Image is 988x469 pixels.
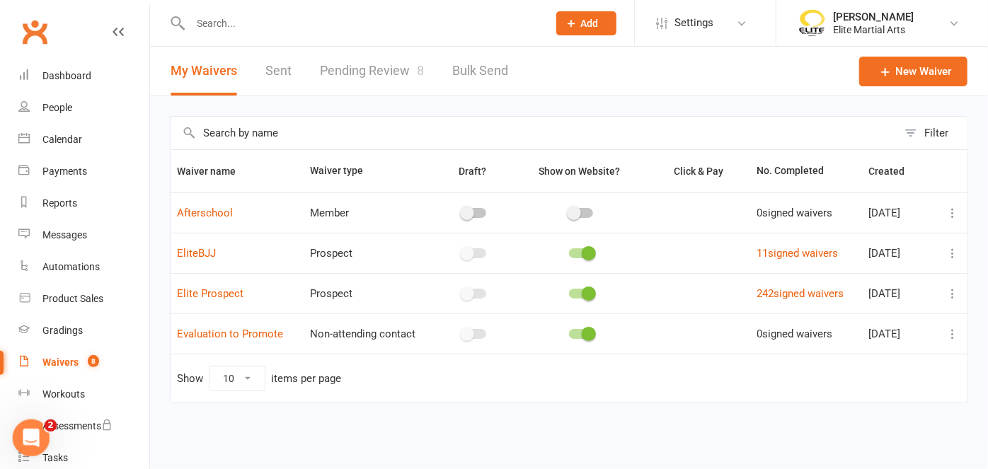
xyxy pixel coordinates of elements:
input: Search... [186,13,538,33]
span: 8 [88,355,99,367]
span: Add [581,18,599,29]
span: Created [868,166,920,177]
a: Bulk Send [452,47,508,95]
img: thumb_image1508806937.png [798,9,826,37]
a: Afterschool [177,207,233,219]
a: EliteBJJ [177,247,216,260]
a: Messages [18,219,149,251]
th: Waiver type [304,150,436,192]
div: Workouts [42,388,85,400]
div: Show [177,366,341,391]
td: [DATE] [862,313,934,354]
span: Waiver name [177,166,251,177]
th: No. Completed [751,150,863,192]
div: Reports [42,197,77,209]
td: [DATE] [862,233,934,273]
button: Waiver name [177,163,251,180]
div: Gradings [42,325,83,336]
a: Reports [18,187,149,219]
span: Draft? [459,166,486,177]
button: Add [556,11,616,35]
a: Payments [18,156,149,187]
div: Dashboard [42,70,91,81]
a: 11signed waivers [757,247,839,260]
span: Click & Pay [674,166,723,177]
button: Draft? [446,163,502,180]
a: Assessments [18,410,149,442]
span: 8 [417,63,424,78]
div: Payments [42,166,87,177]
span: Show on Website? [539,166,620,177]
td: [DATE] [862,192,934,233]
div: items per page [271,373,341,385]
div: Automations [42,261,100,272]
span: 2 [45,419,57,432]
a: Clubworx [17,14,52,50]
button: Click & Pay [661,163,739,180]
a: Sent [265,47,292,95]
a: Waivers 8 [18,347,149,378]
a: New Waiver [859,57,967,86]
a: Product Sales [18,283,149,315]
span: 0 signed waivers [757,328,833,340]
span: 0 signed waivers [757,207,833,219]
div: Product Sales [42,293,103,304]
div: Elite Martial Arts [833,23,914,36]
a: Evaluation to Promote [177,328,283,340]
a: Workouts [18,378,149,410]
a: Pending Review8 [320,47,424,95]
a: Automations [18,251,149,283]
td: Non-attending contact [304,313,436,354]
a: Gradings [18,315,149,347]
button: Show on Website? [526,163,636,180]
button: Filter [897,117,967,149]
div: Assessments [42,420,113,432]
button: Created [868,163,920,180]
td: Member [304,192,436,233]
div: Tasks [42,452,68,463]
iframe: Intercom live chat [13,419,50,457]
td: Prospect [304,273,436,313]
td: [DATE] [862,273,934,313]
td: Prospect [304,233,436,273]
input: Search by name [171,117,897,149]
a: People [18,92,149,124]
div: Messages [42,229,87,241]
div: Filter [924,125,948,141]
a: Dashboard [18,60,149,92]
a: Elite Prospect [177,287,243,300]
span: Settings [674,7,713,39]
div: Waivers [42,357,79,368]
div: [PERSON_NAME] [833,11,914,23]
div: People [42,102,72,113]
button: My Waivers [171,47,237,95]
div: Calendar [42,134,82,145]
a: Calendar [18,124,149,156]
a: 242signed waivers [757,287,844,300]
